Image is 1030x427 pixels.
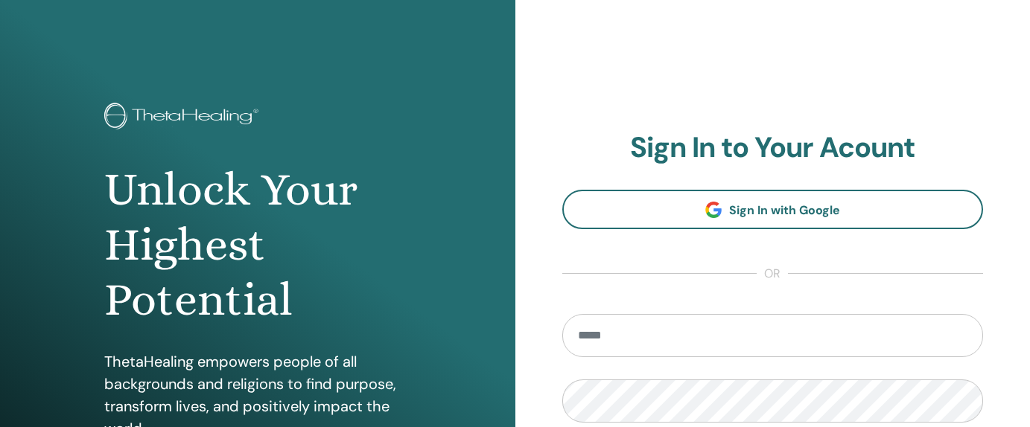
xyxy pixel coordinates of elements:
[562,131,984,165] h2: Sign In to Your Acount
[757,265,788,283] span: or
[104,162,410,328] h1: Unlock Your Highest Potential
[729,202,840,218] span: Sign In with Google
[562,190,984,229] a: Sign In with Google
